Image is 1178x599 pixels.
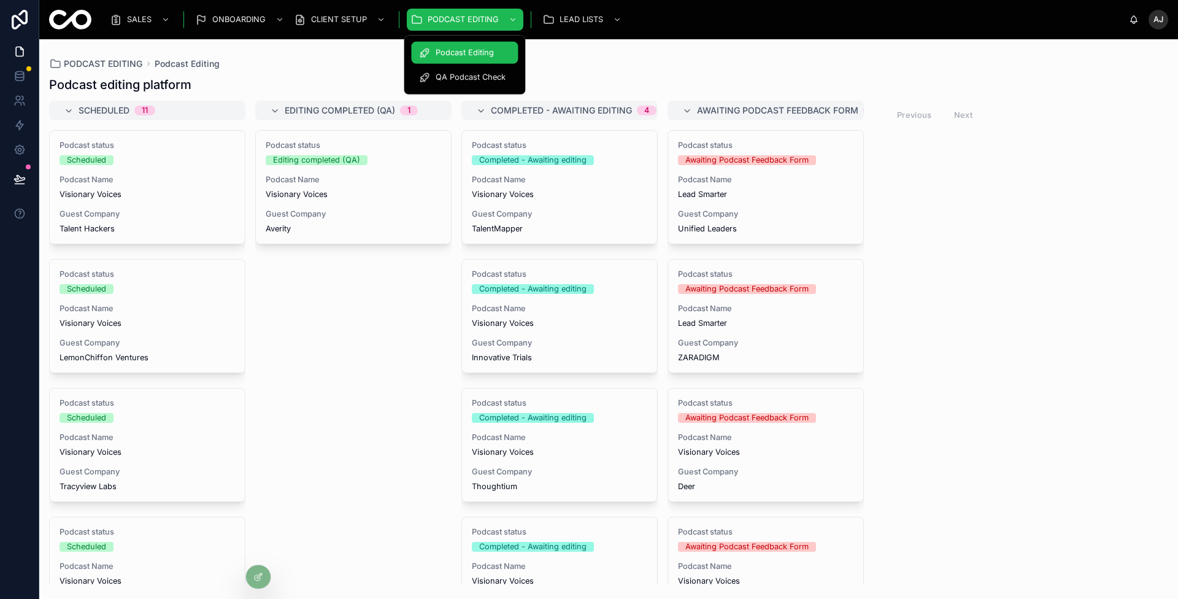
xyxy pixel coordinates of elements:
span: Awaiting Podcast Feedback Form [697,104,858,117]
span: Editing completed (QA) [285,104,395,117]
span: Podcast status [472,527,647,537]
span: Lead Smarter [678,190,853,199]
span: QA Podcast Check [436,72,506,82]
span: PODCAST EDITING [64,58,142,70]
span: Visionary Voices [60,447,235,457]
span: Podcast status [678,141,853,150]
span: Deer [678,482,853,492]
div: Awaiting Podcast Feedback Form [685,284,809,294]
span: Guest Company [472,467,647,477]
div: Completed - Awaiting editing [479,542,587,552]
span: Visionary Voices [266,190,441,199]
h1: Podcast editing platform [49,76,191,93]
span: Podcast Name [60,433,235,442]
span: Podcast Name [60,175,235,185]
div: Awaiting Podcast Feedback Form [685,155,809,165]
span: PODCAST EDITING [428,15,499,25]
span: Completed - Awaiting editing [491,104,632,117]
div: scrollable content [101,6,1129,33]
div: 1 [407,106,410,115]
a: Podcast statusAwaiting Podcast Feedback FormPodcast NameLead SmarterGuest CompanyZARADIGM [668,259,864,373]
div: Awaiting Podcast Feedback Form [685,542,809,552]
div: Scheduled [67,413,106,423]
span: TalentMapper [472,224,647,234]
span: Podcast Editing [436,48,494,58]
div: Completed - Awaiting editing [479,155,587,165]
a: SALES [106,9,176,31]
span: Podcast Name [472,175,647,185]
span: Podcast status [472,398,647,408]
span: Podcast Name [678,562,853,571]
span: Podcast Name [678,433,853,442]
div: Scheduled [67,155,106,165]
a: Podcast statusScheduledPodcast NameVisionary VoicesGuest CompanyTracyview Labs [49,388,245,502]
span: Podcast Name [678,175,853,185]
span: Visionary Voices [60,190,235,199]
span: Podcast Name [472,562,647,571]
span: Visionary Voices [678,447,853,457]
span: Visionary Voices [472,319,647,328]
span: Talent Hackers [60,224,235,234]
span: Podcast Name [266,175,441,185]
div: Awaiting Podcast Feedback Form [685,413,809,423]
a: PODCAST EDITING [49,58,142,70]
span: Guest Company [60,338,235,348]
span: Thoughtium [472,482,647,492]
a: Podcast statusCompleted - Awaiting editingPodcast NameVisionary VoicesGuest CompanyInnovative Trials [461,259,658,373]
span: Visionary Voices [472,447,647,457]
div: Completed - Awaiting editing [479,284,587,294]
span: Lead Smarter [678,319,853,328]
a: Podcast statusCompleted - Awaiting editingPodcast NameVisionary VoicesGuest CompanyThoughtium [461,388,658,502]
a: Podcast statusCompleted - Awaiting editingPodcast NameVisionary VoicesGuest CompanyTalentMapper [461,130,658,244]
iframe: Slideout [923,426,1178,599]
span: Guest Company [472,209,647,219]
a: Podcast statusAwaiting Podcast Feedback FormPodcast NameVisionary VoicesGuest CompanyDeer [668,388,864,502]
a: PODCAST EDITING [407,9,523,31]
a: Podcast statusScheduledPodcast NameVisionary VoicesGuest CompanyTalent Hackers [49,130,245,244]
div: 11 [142,106,148,115]
span: Tracyview Labs [60,482,235,492]
a: LEAD LISTS [539,9,628,31]
div: Editing completed (QA) [273,155,360,165]
span: Guest Company [472,338,647,348]
div: Scheduled [67,542,106,552]
img: App logo [49,10,91,29]
span: Podcast status [60,398,235,408]
span: Visionary Voices [472,576,647,586]
span: AJ [1153,15,1163,25]
div: Scheduled [67,284,106,294]
span: Guest Company [60,467,235,477]
span: Visionary Voices [678,576,853,586]
span: Visionary Voices [60,319,235,328]
div: 4 [644,106,649,115]
span: Podcast status [678,527,853,537]
a: ONBOARDING [191,9,290,31]
a: Podcast statusAwaiting Podcast Feedback FormPodcast NameLead SmarterGuest CompanyUnified Leaders [668,130,864,244]
span: Podcast status [60,527,235,537]
span: Podcast status [678,269,853,279]
a: Podcast Editing [155,58,220,70]
span: ONBOARDING [212,15,266,25]
span: Visionary Voices [472,190,647,199]
a: CLIENT SETUP [290,9,391,31]
a: Podcast statusScheduledPodcast NameVisionary VoicesGuest CompanyLemonChiffon Ventures [49,259,245,373]
span: Guest Company [678,467,853,477]
span: ZARADIGM [678,353,853,363]
span: Visionary Voices [60,576,235,586]
span: Innovative Trials [472,353,647,363]
span: Guest Company [266,209,441,219]
span: Scheduled [79,104,129,117]
span: Guest Company [678,338,853,348]
span: LemonChiffon Ventures [60,353,235,363]
a: Podcast Editing [411,42,518,64]
span: Podcast status [472,141,647,150]
span: Guest Company [60,209,235,219]
span: Unified Leaders [678,224,853,234]
span: Podcast status [60,141,235,150]
span: Podcast Name [60,304,235,314]
span: Podcast status [60,269,235,279]
span: Podcast status [678,398,853,408]
span: Podcast Name [678,304,853,314]
span: CLIENT SETUP [311,15,367,25]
